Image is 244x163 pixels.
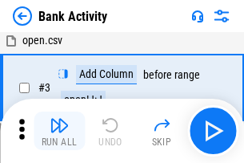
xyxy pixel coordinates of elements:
[152,116,171,135] img: Skip
[50,116,69,135] img: Run All
[38,81,50,94] span: # 3
[191,10,204,22] img: Support
[61,91,106,110] div: open!J:J
[143,69,172,81] div: before
[22,34,62,47] span: open.csv
[38,9,107,24] div: Bank Activity
[152,137,172,147] div: Skip
[42,137,78,147] div: Run All
[34,112,85,150] button: Run All
[76,65,137,84] div: Add Column
[212,6,231,26] img: Settings menu
[174,69,200,81] div: range
[13,6,32,26] img: Back
[200,118,226,144] img: Main button
[136,112,187,150] button: Skip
